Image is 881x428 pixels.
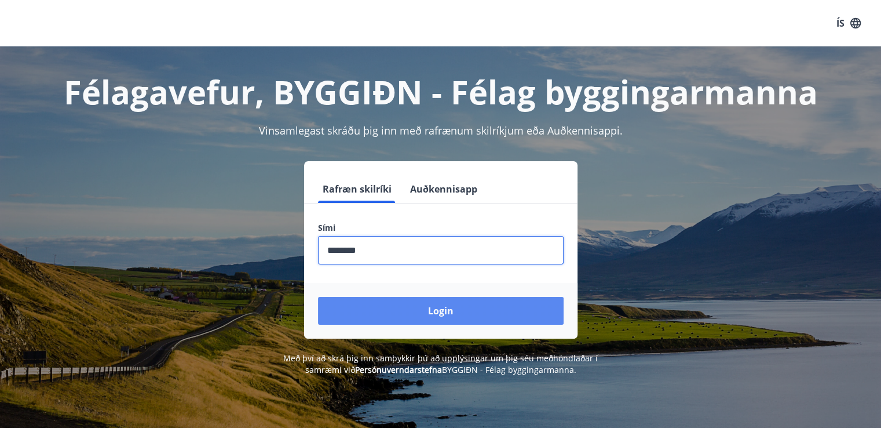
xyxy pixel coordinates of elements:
[283,353,598,375] span: Með því að skrá þig inn samþykkir þú að upplýsingar um þig séu meðhöndlaðar í samræmi við BYGGIÐN...
[259,124,623,137] span: Vinsamlegast skráðu þig inn með rafrænum skilríkjum eða Auðkennisappi.
[38,70,844,114] h1: Félagavefur, BYGGIÐN - Félag byggingarmanna
[830,13,867,34] button: ÍS
[318,297,564,325] button: Login
[405,175,482,203] button: Auðkennisapp
[318,222,564,234] label: Sími
[355,364,442,375] a: Persónuverndarstefna
[318,175,396,203] button: Rafræn skilríki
